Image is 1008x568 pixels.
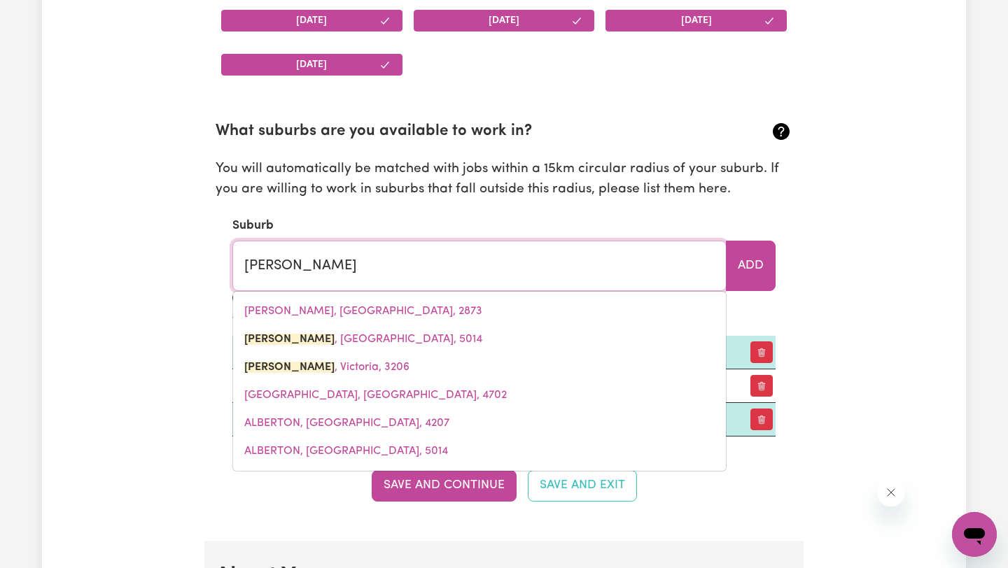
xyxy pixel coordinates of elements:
button: Remove preferred suburb [750,375,773,397]
label: Suburb [232,217,274,235]
button: [DATE] [221,10,402,31]
a: ALBERT PARK, South Australia, 5014 [233,325,726,353]
button: [DATE] [414,10,595,31]
button: Add to preferred suburbs [726,241,776,291]
span: [GEOGRAPHIC_DATA], [GEOGRAPHIC_DATA], 4702 [244,390,507,401]
iframe: Button to launch messaging window [952,512,997,557]
button: Remove preferred suburb [750,341,773,363]
span: , [GEOGRAPHIC_DATA], 5014 [244,334,482,345]
button: Remove preferred suburb [750,409,773,430]
mark: [PERSON_NAME] [244,362,335,373]
h2: What suburbs are you available to work in? [216,122,696,141]
button: [DATE] [605,10,787,31]
a: ALBERTON, South Australia, 5014 [233,437,726,465]
span: [PERSON_NAME], [GEOGRAPHIC_DATA], 2873 [244,306,482,317]
iframe: Close message [877,478,905,506]
a: ALBERTA, Queensland, 4702 [233,381,726,409]
span: ALBERTON, [GEOGRAPHIC_DATA], 4207 [244,418,449,429]
mark: [PERSON_NAME] [244,334,335,345]
button: Save and Exit [528,470,637,501]
a: ALBERTON, Queensland, 4207 [233,409,726,437]
input: e.g. North Bondi, New South Wales [232,241,727,291]
p: You will automatically be matched with jobs within a 15km circular radius of your suburb. If you ... [216,159,792,200]
a: ALBERT PARK, Victoria, 3206 [233,353,726,381]
div: menu-options [232,291,727,471]
span: ALBERTON, [GEOGRAPHIC_DATA], 5014 [244,446,448,457]
button: Save and Continue [372,470,517,501]
span: , Victoria, 3206 [244,362,409,373]
span: Need any help? [8,10,85,21]
button: [DATE] [221,54,402,76]
a: ALBERT, New South Wales, 2873 [233,297,726,325]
